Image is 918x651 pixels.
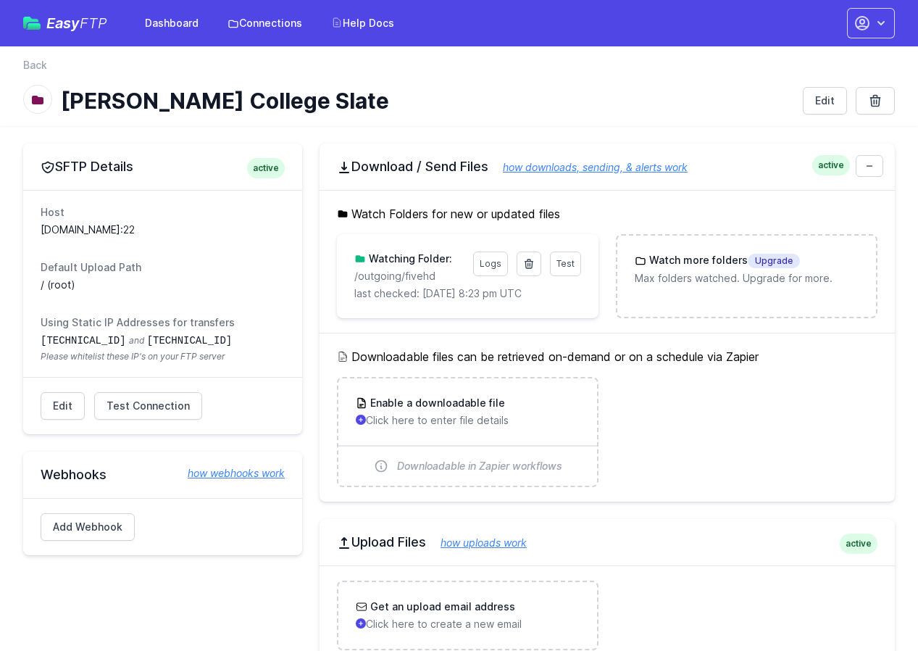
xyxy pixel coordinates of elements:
h5: Watch Folders for new or updated files [337,205,877,223]
dd: [DOMAIN_NAME]:22 [41,223,285,237]
code: [TECHNICAL_ID] [147,335,233,347]
dd: / (root) [41,278,285,292]
h3: Watching Folder: [366,252,452,266]
p: last checked: [DATE] 8:23 pm UTC [354,286,581,301]
span: Test [556,258,575,269]
p: Click here to enter file details [356,413,580,428]
a: Test Connection [94,392,202,420]
p: Click here to create a new email [356,617,580,631]
dt: Default Upload Path [41,260,285,275]
a: Help Docs [322,10,403,36]
a: EasyFTP [23,16,107,30]
a: Connections [219,10,311,36]
img: easyftp_logo.png [23,17,41,30]
span: Downloadable in Zapier workflows [397,459,562,473]
span: FTP [80,14,107,32]
h2: Download / Send Files [337,158,877,175]
p: Max folders watched. Upgrade for more. [635,271,859,286]
dt: Host [41,205,285,220]
a: Back [23,58,47,72]
h2: Webhooks [41,466,285,484]
p: /outgoing/fivehd [354,269,464,283]
code: [TECHNICAL_ID] [41,335,126,347]
h2: Upload Files [337,534,877,551]
a: how downloads, sending, & alerts work [488,161,688,173]
a: Dashboard [136,10,207,36]
span: and [129,335,144,346]
a: Test [550,252,581,276]
span: active [812,155,850,175]
h3: Get an upload email address [367,600,515,614]
a: Edit [41,392,85,420]
a: how webhooks work [173,466,285,481]
nav: Breadcrumb [23,58,895,81]
a: Add Webhook [41,513,135,541]
span: active [247,158,285,178]
h5: Downloadable files can be retrieved on-demand or on a schedule via Zapier [337,348,877,365]
a: Logs [473,252,508,276]
span: Please whitelist these IP's on your FTP server [41,351,285,362]
span: Test Connection [107,399,190,413]
dt: Using Static IP Addresses for transfers [41,315,285,330]
a: Enable a downloadable file Click here to enter file details Downloadable in Zapier workflows [338,378,597,486]
h3: Watch more folders [646,253,800,268]
span: Easy [46,16,107,30]
h2: SFTP Details [41,158,285,175]
a: Get an upload email address Click here to create a new email [338,582,597,649]
h3: Enable a downloadable file [367,396,505,410]
a: how uploads work [426,536,527,549]
h1: [PERSON_NAME] College Slate [61,88,791,114]
span: active [840,534,877,554]
a: Watch more foldersUpgrade Max folders watched. Upgrade for more. [617,236,876,303]
a: Edit [803,87,847,115]
span: Upgrade [748,254,800,268]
